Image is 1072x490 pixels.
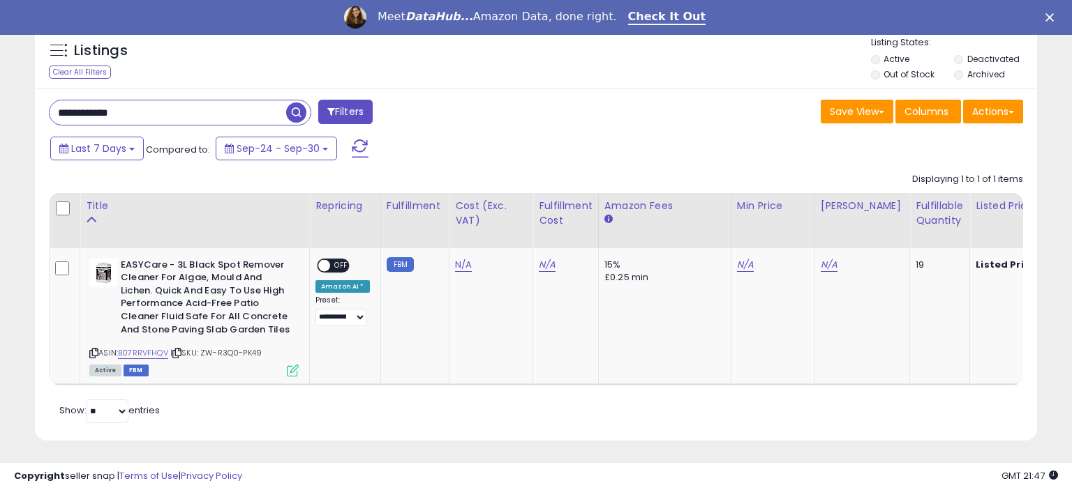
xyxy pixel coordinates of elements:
[89,259,299,375] div: ASIN:
[1002,469,1058,482] span: 2025-10-8 21:47 GMT
[821,258,837,272] a: N/A
[821,199,904,213] div: [PERSON_NAME]
[315,296,370,327] div: Preset:
[916,199,964,228] div: Fulfillable Quantity
[604,199,725,213] div: Amazon Fees
[49,66,111,79] div: Clear All Filters
[604,271,720,284] div: £0.25 min
[628,10,706,25] a: Check It Out
[912,173,1023,186] div: Displaying 1 to 1 of 1 items
[121,259,290,339] b: EASYCare - 3L Black Spot Remover Cleaner For Algae, Mould And Lichen. Quick And Easy To Use High ...
[330,259,352,271] span: OFF
[170,347,262,358] span: | SKU: ZW-R3Q0-PK49
[539,199,593,228] div: Fulfillment Cost
[604,213,613,226] small: Amazon Fees.
[967,53,1020,65] label: Deactivated
[181,469,242,482] a: Privacy Policy
[455,258,472,272] a: N/A
[821,100,893,123] button: Save View
[455,199,527,228] div: Cost (Exc. VAT)
[976,258,1039,271] b: Listed Price:
[71,141,126,155] span: Last 7 Days
[871,36,1038,49] p: Listing States:
[1045,13,1059,21] div: Close
[916,259,959,271] div: 19
[237,141,320,155] span: Sep-24 - Sep-30
[89,365,121,376] span: All listings currently available for purchase on Amazon
[904,105,948,118] span: Columns
[387,257,414,272] small: FBM
[119,469,179,482] a: Terms of Use
[387,199,443,213] div: Fulfillment
[895,100,961,123] button: Columns
[315,280,370,293] div: Amazon AI *
[884,68,935,80] label: Out of Stock
[146,143,210,156] span: Compared to:
[59,404,160,417] span: Show: entries
[14,470,242,483] div: seller snap | |
[124,365,149,376] span: FBM
[737,199,809,213] div: Min Price
[405,10,473,23] i: DataHub...
[344,6,366,29] img: Profile image for Georgie
[604,259,720,271] div: 15%
[884,53,909,65] label: Active
[318,100,373,124] button: Filters
[118,347,168,359] a: B07RRVFHQV
[963,100,1023,123] button: Actions
[86,199,304,213] div: Title
[74,41,128,61] h5: Listings
[967,68,1005,80] label: Archived
[378,10,617,24] div: Meet Amazon Data, done right.
[50,137,144,160] button: Last 7 Days
[315,199,375,213] div: Repricing
[737,258,754,272] a: N/A
[539,258,556,272] a: N/A
[14,469,65,482] strong: Copyright
[216,137,337,160] button: Sep-24 - Sep-30
[89,259,117,286] img: 419OsNoGTpL._SL40_.jpg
